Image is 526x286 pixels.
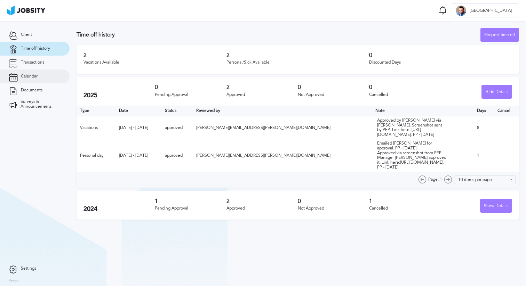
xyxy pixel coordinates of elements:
[161,116,193,139] td: approved
[226,84,298,90] h3: 2
[473,106,494,116] th: Days
[369,84,440,90] h3: 0
[21,88,42,93] span: Documents
[480,28,519,42] button: Request time off
[377,141,447,170] div: Emailed [PERSON_NAME] for approval. PP - [DATE] Approved via screenshot from PEP. Manager [PERSON...
[161,106,193,116] th: Toggle SortBy
[226,198,298,204] h3: 2
[83,52,226,58] h3: 2
[155,206,226,211] div: Pending Approval
[372,106,473,116] th: Toggle SortBy
[161,139,193,172] td: approved
[77,116,115,139] td: Vacations
[193,106,372,116] th: Toggle SortBy
[456,6,466,16] div: W
[369,206,440,211] div: Cancelled
[226,52,369,58] h3: 2
[452,3,519,17] button: W[GEOGRAPHIC_DATA]
[298,198,369,204] h3: 0
[226,60,369,65] div: Personal/Sick Available
[226,206,298,211] div: Approved
[196,125,330,130] span: [PERSON_NAME][EMAIL_ADDRESS][PERSON_NAME][DOMAIN_NAME]
[369,52,512,58] h3: 0
[494,106,519,116] th: Cancel
[377,118,447,137] div: Approved by [PERSON_NAME] via [PERSON_NAME]. Screenshot sent by PEP. Link here: [URL][DOMAIN_NAME...
[9,279,22,283] label: Version:
[226,92,298,97] div: Approved
[428,177,442,182] span: Page: 1
[155,198,226,204] h3: 1
[481,28,519,42] div: Request time off
[481,85,512,99] button: Hide Details
[21,60,44,65] span: Transactions
[77,139,115,172] td: Personal day
[77,106,115,116] th: Type
[21,266,36,271] span: Settings
[298,92,369,97] div: Not Approved
[473,116,494,139] td: 8
[155,84,226,90] h3: 0
[21,32,32,37] span: Client
[115,116,161,139] td: [DATE] - [DATE]
[155,92,226,97] div: Pending Approval
[115,106,161,116] th: Toggle SortBy
[83,60,226,65] div: Vacations Available
[21,46,50,51] span: Time off history
[482,85,512,99] div: Hide Details
[480,199,512,213] button: Show Details
[473,139,494,172] td: 1
[7,6,45,15] img: ab4bad089aa723f57921c736e9817d99.png
[83,205,155,213] h2: 2024
[369,198,440,204] h3: 1
[115,139,161,172] td: [DATE] - [DATE]
[298,206,369,211] div: Not Approved
[83,92,155,99] h2: 2025
[21,99,61,109] span: Surveys & Announcements
[298,84,369,90] h3: 0
[21,74,38,79] span: Calendar
[369,60,512,65] div: Discounted Days
[466,8,515,13] span: [GEOGRAPHIC_DATA]
[77,32,480,38] h3: Time off history
[480,199,512,213] div: Show Details
[196,153,330,158] span: [PERSON_NAME][EMAIL_ADDRESS][PERSON_NAME][DOMAIN_NAME]
[369,92,440,97] div: Cancelled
